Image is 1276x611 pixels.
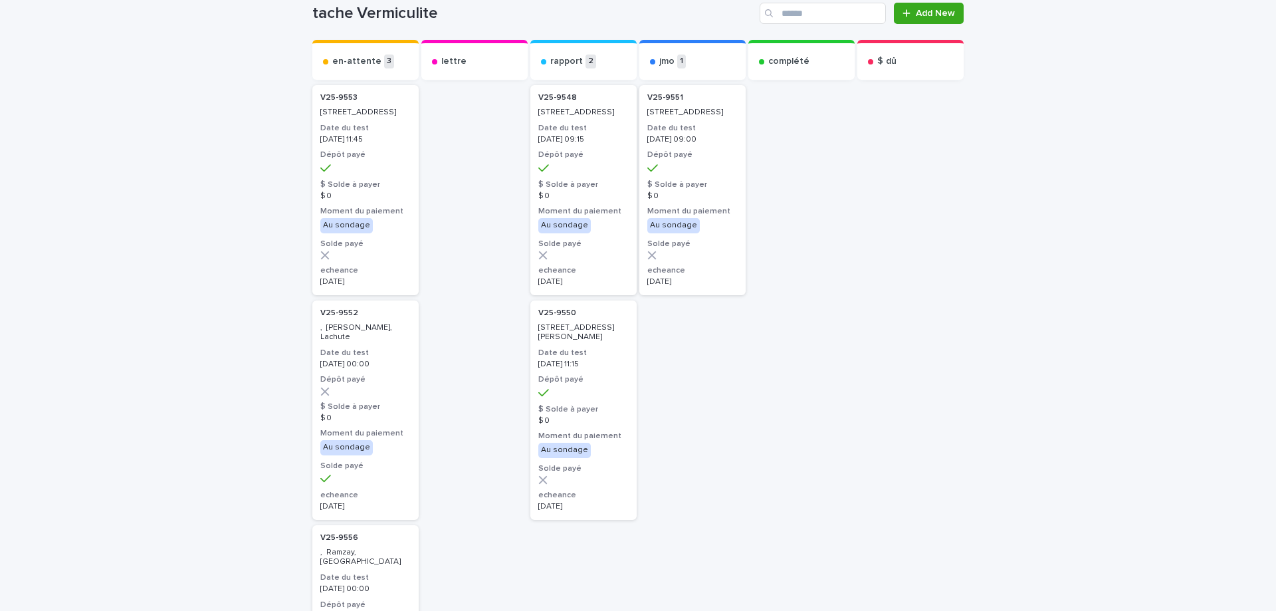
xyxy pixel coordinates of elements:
[647,239,738,249] h3: Solde payé
[538,348,629,358] h3: Date du test
[441,56,467,67] p: lettre
[320,206,411,217] h3: Moment du paiement
[647,93,683,102] p: V25-9551
[538,416,629,426] p: $ 0
[320,440,373,455] div: Au sondage
[320,218,373,233] div: Au sondage
[677,55,686,68] p: 1
[320,135,411,144] p: [DATE] 11:45
[647,218,700,233] div: Au sondage
[647,123,738,134] h3: Date du test
[538,374,629,385] h3: Dépôt payé
[538,463,629,474] h3: Solde payé
[538,502,629,511] p: [DATE]
[312,4,754,23] h1: tache Vermiculite
[768,56,809,67] p: complété
[647,150,738,160] h3: Dépôt payé
[320,308,358,318] p: V25-9552
[320,414,411,423] p: $ 0
[320,123,411,134] h3: Date du test
[538,323,629,342] p: [STREET_ADDRESS][PERSON_NAME]
[538,93,577,102] p: V25-9548
[320,428,411,439] h3: Moment du paiement
[538,206,629,217] h3: Moment du paiement
[538,308,576,318] p: V25-9550
[585,55,596,68] p: 2
[320,402,411,412] h3: $ Solde à payer
[538,431,629,441] h3: Moment du paiement
[312,301,419,520] a: V25-9552 , [PERSON_NAME], LachuteDate du test[DATE] 00:00Dépôt payé$ Solde à payer$ 0Moment du pa...
[530,301,637,520] a: V25-9550 [STREET_ADDRESS][PERSON_NAME]Date du test[DATE] 11:15Dépôt payé$ Solde à payer$ 0Moment ...
[647,265,738,276] h3: echeance
[639,85,746,295] a: V25-9551 [STREET_ADDRESS]Date du test[DATE] 09:00Dépôt payé$ Solde à payer$ 0Moment du paiementAu...
[877,56,897,67] p: $ dû
[320,239,411,249] h3: Solde payé
[538,191,629,201] p: $ 0
[320,533,358,543] p: V25-9556
[320,277,411,287] p: [DATE]
[320,584,411,594] p: [DATE] 00:00
[916,9,955,18] span: Add New
[647,191,738,201] p: $ 0
[538,404,629,415] h3: $ Solde à payer
[538,265,629,276] h3: echeance
[647,206,738,217] h3: Moment du paiement
[320,374,411,385] h3: Dépôt payé
[320,348,411,358] h3: Date du test
[894,3,964,24] a: Add New
[320,265,411,276] h3: echeance
[320,360,411,369] p: [DATE] 00:00
[538,239,629,249] h3: Solde payé
[538,108,629,117] p: [STREET_ADDRESS]
[647,108,738,117] p: [STREET_ADDRESS]
[659,56,675,67] p: jmo
[320,93,358,102] p: V25-9553
[320,502,411,511] p: [DATE]
[332,56,381,67] p: en-attente
[312,85,419,295] a: V25-9553 [STREET_ADDRESS]Date du test[DATE] 11:45Dépôt payé$ Solde à payer$ 0Moment du paiementAu...
[320,108,411,117] p: [STREET_ADDRESS]
[320,548,411,567] p: , Ramzay, [GEOGRAPHIC_DATA]
[550,56,583,67] p: rapport
[538,218,591,233] div: Au sondage
[320,490,411,501] h3: echeance
[320,461,411,471] h3: Solde payé
[647,277,738,287] p: [DATE]
[320,191,411,201] p: $ 0
[320,572,411,583] h3: Date du test
[538,277,629,287] p: [DATE]
[538,443,591,457] div: Au sondage
[538,360,629,369] p: [DATE] 11:15
[647,180,738,190] h3: $ Solde à payer
[320,600,411,610] h3: Dépôt payé
[647,135,738,144] p: [DATE] 09:00
[760,3,886,24] input: Search
[538,180,629,190] h3: $ Solde à payer
[320,150,411,160] h3: Dépôt payé
[538,490,629,501] h3: echeance
[538,150,629,160] h3: Dépôt payé
[320,180,411,190] h3: $ Solde à payer
[538,135,629,144] p: [DATE] 09:15
[538,123,629,134] h3: Date du test
[384,55,394,68] p: 3
[320,323,411,342] p: , [PERSON_NAME], Lachute
[530,85,637,295] a: V25-9548 [STREET_ADDRESS]Date du test[DATE] 09:15Dépôt payé$ Solde à payer$ 0Moment du paiementAu...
